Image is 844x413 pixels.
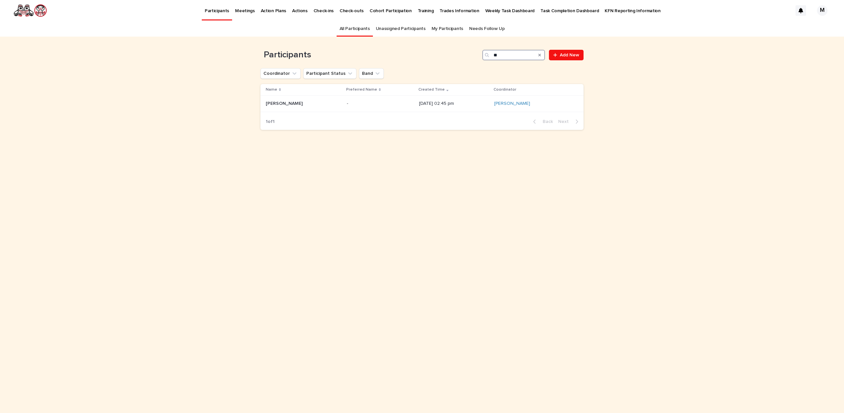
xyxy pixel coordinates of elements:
p: Name [266,86,277,93]
h1: Participants [260,50,480,60]
p: Coordinator [494,86,516,93]
span: Add New [560,53,579,57]
button: Band [359,68,384,79]
a: Add New [549,50,584,60]
tr: [PERSON_NAME][PERSON_NAME] -- [DATE] 02:45 pm[PERSON_NAME] [260,96,584,112]
a: All Participants [340,21,370,37]
a: Unassigned Participants [376,21,426,37]
p: Preferred Name [346,86,377,93]
p: [DATE] 02:45 pm [419,101,489,106]
p: Created Time [418,86,445,93]
p: [PERSON_NAME] [266,100,304,106]
img: rNyI97lYS1uoOg9yXW8k [13,4,47,17]
div: M [817,5,828,16]
button: Next [556,119,584,125]
a: My Participants [432,21,463,37]
p: - [347,100,349,106]
p: 1 of 1 [260,114,280,130]
input: Search [482,50,545,60]
span: Next [558,119,573,124]
a: Needs Follow Up [469,21,504,37]
span: Back [539,119,553,124]
button: Participant Status [303,68,356,79]
a: [PERSON_NAME] [494,101,530,106]
button: Coordinator [260,68,301,79]
button: Back [528,119,556,125]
